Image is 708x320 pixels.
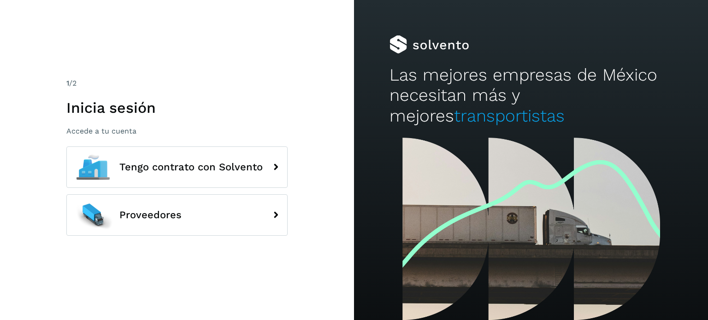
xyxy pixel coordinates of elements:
[66,79,69,87] span: 1
[119,209,182,221] span: Proveedores
[119,162,263,173] span: Tengo contrato con Solvento
[66,146,288,188] button: Tengo contrato con Solvento
[66,78,288,89] div: /2
[66,127,288,135] p: Accede a tu cuenta
[454,106,565,126] span: transportistas
[389,65,673,126] h2: Las mejores empresas de México necesitan más y mejores
[66,99,288,116] h1: Inicia sesión
[66,194,288,236] button: Proveedores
